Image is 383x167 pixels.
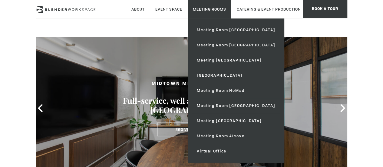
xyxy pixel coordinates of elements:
a: Virtual Office [192,144,280,159]
a: Meeting Room NoMad [192,83,280,98]
a: Meeting Room [GEOGRAPHIC_DATA] [192,22,280,38]
a: Meeting Room Alcove [192,129,280,144]
a: 360 Video Tour [157,122,226,136]
h2: MIDTOWN MEETING ROOMS [122,80,261,88]
h3: Full-service, well appointed rooms on [GEOGRAPHIC_DATA] [122,96,261,115]
a: Meeting [GEOGRAPHIC_DATA] [192,113,280,129]
a: Meeting Room [GEOGRAPHIC_DATA] [192,38,280,53]
a: Meeting Room [GEOGRAPHIC_DATA] [192,98,280,113]
a: [GEOGRAPHIC_DATA] [192,68,280,83]
a: Meeting [GEOGRAPHIC_DATA] [192,53,280,68]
